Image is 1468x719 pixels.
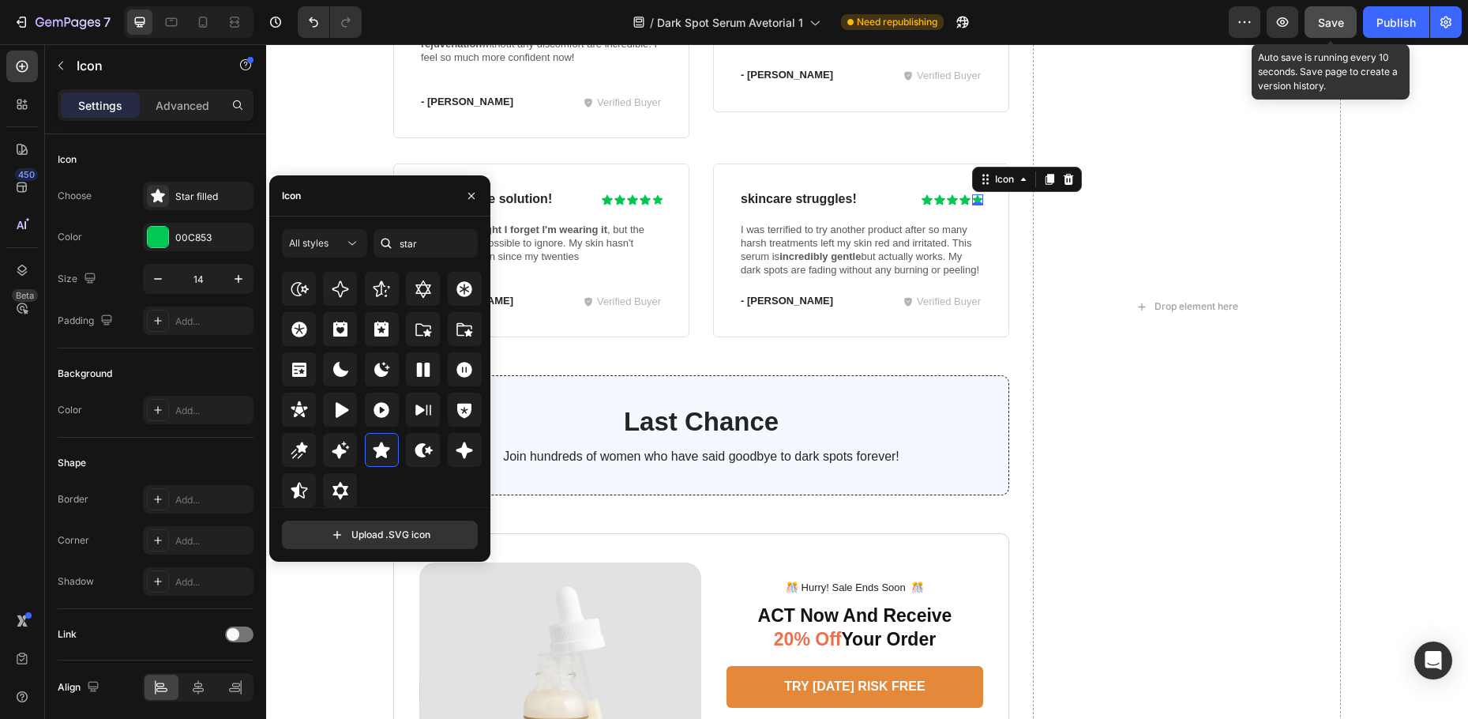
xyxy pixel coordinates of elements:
[15,168,38,181] div: 450
[1318,16,1344,29] span: Save
[58,627,77,642] div: Link
[175,190,250,204] div: Star filled
[103,13,111,32] p: 7
[58,403,82,417] div: Color
[58,230,82,244] div: Color
[289,237,329,249] span: All styles
[155,179,396,220] p: It's so , but the results are impossible to ignore. My skin hasn't looked this even since my twen...
[182,179,341,191] strong: lightweight I forget I'm wearing it
[153,145,312,165] h3: The ultimate solution!
[175,314,250,329] div: Add...
[58,456,86,470] div: Shape
[1363,6,1429,38] button: Publish
[155,405,715,421] p: Join hundreds of women who have said goodbye to dark spots forever!
[175,534,250,548] div: Add...
[266,44,1468,719] iframe: Design area
[1414,642,1452,679] div: Open Intercom Messenger
[651,250,715,265] p: Verified Buyer
[58,189,92,203] div: Choose
[156,97,209,114] p: Advanced
[6,6,118,38] button: 7
[331,51,395,66] p: Verified Buyer
[77,56,211,75] p: Icon
[175,493,250,507] div: Add...
[329,527,430,543] div: Upload .SVG icon
[282,229,367,258] button: All styles
[374,229,478,258] input: Search icon
[473,145,632,165] h3: skincare struggles!
[58,269,99,290] div: Size
[518,634,659,651] p: TRY [DATE] RISK FREE
[475,179,715,233] p: I was terrified to try another product after so many harsh treatments left my skin red and irrita...
[12,289,38,302] div: Beta
[58,533,89,548] div: Corner
[650,14,654,31] span: /
[175,575,250,589] div: Add...
[657,14,803,31] span: Dark Spot Serum Avetorial 1
[175,231,250,245] div: 00C853
[508,585,576,605] span: 20% Off
[58,574,94,589] div: Shadow
[58,367,112,381] div: Background
[462,537,715,551] p: ️🎊 Hurry! Sale Ends Soon ️🎊
[857,15,937,29] span: Need republishing
[331,250,395,265] p: Verified Buyer
[153,359,717,397] h3: Last Chance
[58,492,88,506] div: Border
[58,677,103,698] div: Align
[475,250,591,264] p: - [PERSON_NAME]
[282,189,301,203] div: Icon
[1376,14,1416,31] div: Publish
[651,24,715,40] p: Verified Buyer
[888,256,972,269] div: Drop element here
[58,311,116,332] div: Padding
[513,206,595,218] strong: incredibly gentle
[175,404,250,418] div: Add...
[475,24,591,38] p: - [PERSON_NAME]
[1305,6,1357,38] button: Save
[460,622,717,664] a: TRY [DATE] RISK FREE
[58,152,77,167] div: Icon
[298,6,362,38] div: Undo/Redo
[78,97,122,114] p: Settings
[155,250,271,264] p: - [PERSON_NAME]
[460,559,717,609] h2: ACT Now And Receive Your Order
[282,521,478,549] button: Upload .SVG icon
